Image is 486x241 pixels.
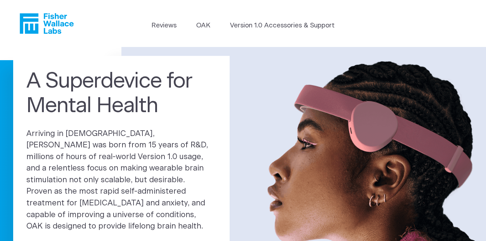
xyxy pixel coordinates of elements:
[20,13,74,34] a: Fisher Wallace
[26,128,216,232] p: Arriving in [DEMOGRAPHIC_DATA], [PERSON_NAME] was born from 15 years of R&D, millions of hours of...
[151,21,177,31] a: Reviews
[196,21,210,31] a: OAK
[230,21,335,31] a: Version 1.0 Accessories & Support
[26,69,216,118] h1: A Superdevice for Mental Health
